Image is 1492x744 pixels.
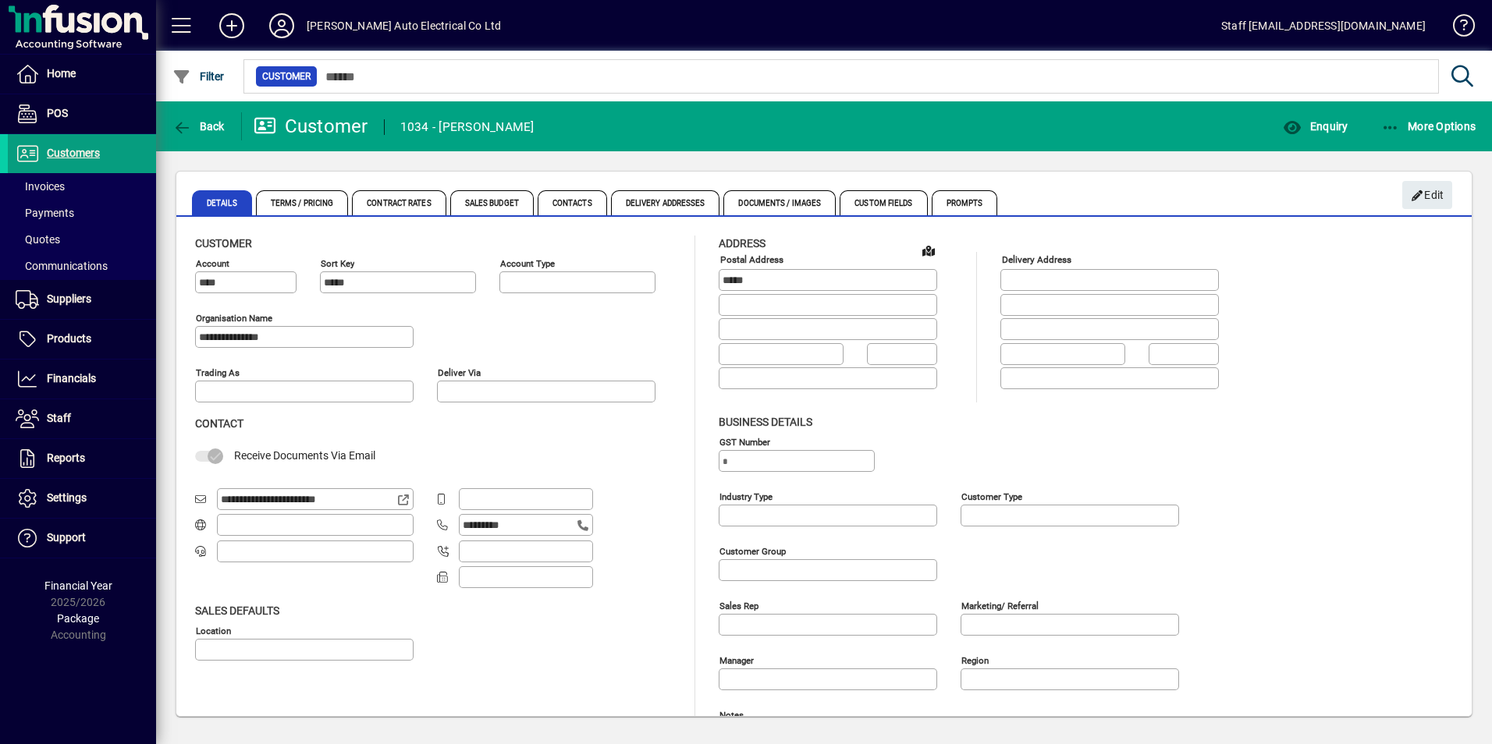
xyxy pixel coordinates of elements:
div: 1034 - [PERSON_NAME] [400,115,535,140]
span: Communications [16,260,108,272]
span: Financial Year [44,579,112,592]
span: Support [47,531,86,544]
span: Contact [195,417,243,430]
span: Quotes [16,233,60,246]
mat-label: GST Number [719,436,770,447]
button: Profile [257,12,307,40]
mat-label: Sales rep [719,600,758,611]
app-page-header-button: Back [156,112,242,140]
span: Suppliers [47,292,91,305]
a: Quotes [8,226,156,253]
span: Reports [47,452,85,464]
mat-label: Account Type [500,258,555,269]
span: Sales defaults [195,604,279,617]
span: Package [57,612,99,625]
mat-label: Manager [719,654,754,665]
button: Enquiry [1279,112,1352,140]
mat-label: Customer type [961,491,1022,501]
span: Filter [172,70,225,83]
mat-label: Trading as [196,367,240,378]
mat-label: Customer group [719,545,786,556]
mat-label: Deliver via [438,367,481,378]
a: Products [8,320,156,359]
span: Enquiry [1283,120,1348,133]
span: Home [47,67,76,80]
div: Staff [EMAIL_ADDRESS][DOMAIN_NAME] [1221,13,1426,38]
span: Receive Documents Via Email [234,449,375,462]
a: Invoices [8,173,156,200]
a: Home [8,55,156,94]
a: Financials [8,360,156,399]
button: More Options [1377,112,1480,140]
span: Settings [47,491,87,504]
a: Reports [8,439,156,478]
span: Details [192,190,252,215]
span: Sales Budget [450,190,534,215]
span: More Options [1381,120,1476,133]
a: Support [8,519,156,558]
span: Delivery Addresses [611,190,720,215]
a: Staff [8,399,156,438]
button: Edit [1402,181,1452,209]
mat-label: Location [196,625,231,636]
mat-label: Notes [719,709,744,720]
span: Back [172,120,225,133]
a: POS [8,94,156,133]
span: Edit [1411,182,1444,208]
span: Custom Fields [840,190,927,215]
a: Communications [8,253,156,279]
button: Filter [169,62,229,90]
span: Business details [719,416,812,428]
mat-label: Organisation name [196,313,272,324]
span: Address [719,237,766,250]
a: Suppliers [8,280,156,319]
mat-label: Account [196,258,229,269]
div: [PERSON_NAME] Auto Electrical Co Ltd [307,13,501,38]
mat-label: Industry type [719,491,773,501]
span: Staff [47,412,71,424]
span: Contract Rates [352,190,446,215]
span: Contacts [538,190,607,215]
span: POS [47,107,68,119]
div: Customer [254,114,368,139]
span: Customers [47,147,100,159]
span: Prompts [932,190,998,215]
span: Customer [195,237,252,250]
span: Financials [47,372,96,384]
mat-label: Sort key [321,258,354,269]
span: Documents / Images [723,190,836,215]
a: Knowledge Base [1441,3,1472,54]
a: View on map [916,238,941,263]
button: Back [169,112,229,140]
span: Products [47,332,91,345]
mat-label: Marketing/ Referral [961,600,1039,611]
a: Settings [8,479,156,518]
span: Terms / Pricing [256,190,349,215]
mat-label: Region [961,654,989,665]
button: Add [207,12,257,40]
span: Customer [262,69,311,84]
span: Invoices [16,180,65,193]
span: Payments [16,207,74,219]
a: Payments [8,200,156,226]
